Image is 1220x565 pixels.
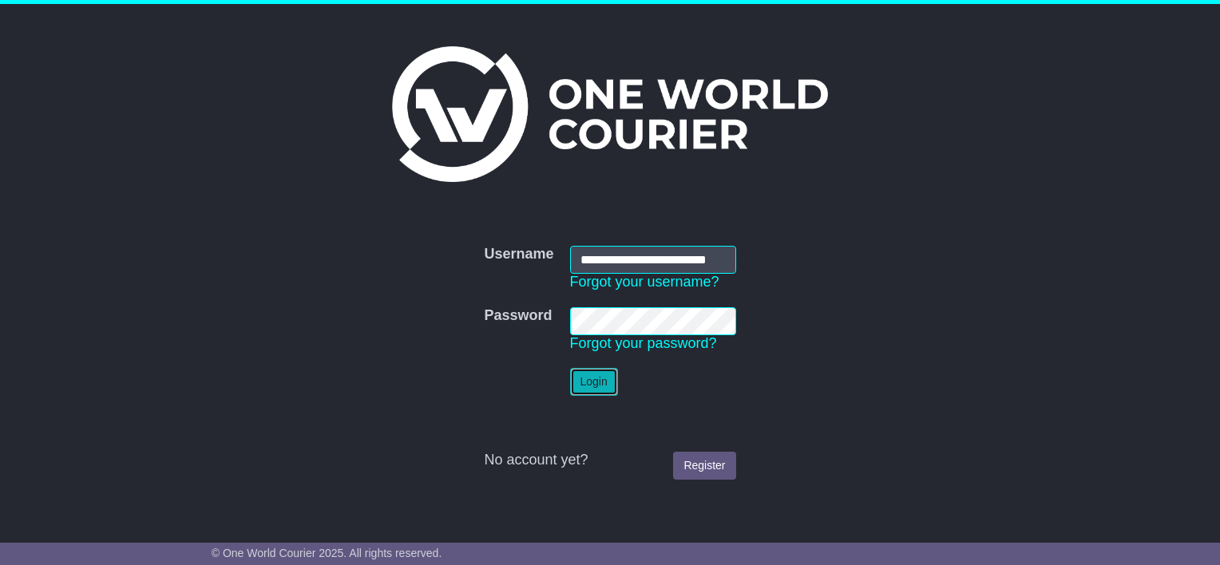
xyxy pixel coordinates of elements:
div: No account yet? [484,452,735,469]
a: Forgot your password? [570,335,717,351]
a: Forgot your username? [570,274,719,290]
button: Login [570,368,618,396]
a: Register [673,452,735,480]
span: © One World Courier 2025. All rights reserved. [212,547,442,559]
label: Username [484,246,553,263]
label: Password [484,307,552,325]
img: One World [392,46,828,182]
